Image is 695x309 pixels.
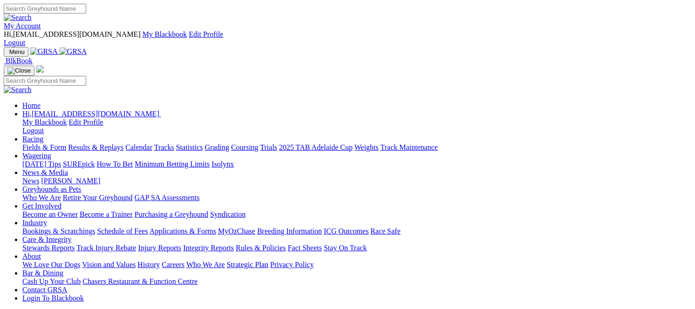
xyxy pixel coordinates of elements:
a: How To Bet [97,160,133,168]
a: Become an Owner [22,210,78,218]
a: BlkBook [4,57,33,65]
a: Edit Profile [189,30,223,38]
a: Privacy Policy [270,261,314,269]
a: Race Safe [370,227,400,235]
div: Care & Integrity [22,244,691,252]
a: Bookings & Scratchings [22,227,95,235]
a: Edit Profile [69,118,103,126]
a: Purchasing a Greyhound [135,210,208,218]
a: Become a Trainer [80,210,133,218]
a: Results & Replays [68,143,123,151]
a: Breeding Information [257,227,322,235]
img: logo-grsa-white.png [36,65,44,73]
img: Search [4,86,32,94]
button: Toggle navigation [4,47,28,57]
a: Track Injury Rebate [76,244,136,252]
a: Isolynx [211,160,234,168]
a: [DATE] Tips [22,160,61,168]
a: Injury Reports [138,244,181,252]
div: Hi,[EMAIL_ADDRESS][DOMAIN_NAME] [22,118,691,135]
a: History [137,261,160,269]
a: Hi,[EMAIL_ADDRESS][DOMAIN_NAME] [22,110,161,118]
a: Get Involved [22,202,61,210]
a: ICG Outcomes [324,227,368,235]
a: Weights [354,143,379,151]
a: Fact Sheets [288,244,322,252]
a: Vision and Values [82,261,136,269]
a: News & Media [22,168,68,176]
a: Login To Blackbook [22,294,84,302]
div: News & Media [22,177,691,185]
a: SUREpick [63,160,95,168]
span: BlkBook [6,57,33,65]
a: Minimum Betting Limits [135,160,210,168]
a: Track Maintenance [381,143,438,151]
a: Stewards Reports [22,244,75,252]
a: Racing [22,135,43,143]
div: Greyhounds as Pets [22,194,691,202]
input: Search [4,4,86,13]
a: My Blackbook [22,118,67,126]
input: Search [4,76,86,86]
a: Logout [22,127,44,134]
a: Greyhounds as Pets [22,185,81,193]
div: Wagering [22,160,691,168]
div: About [22,261,691,269]
a: Care & Integrity [22,235,72,243]
a: Cash Up Your Club [22,277,81,285]
a: Applications & Forms [150,227,216,235]
button: Toggle navigation [4,66,34,76]
img: GRSA [30,47,58,56]
a: Tracks [154,143,174,151]
a: Statistics [176,143,203,151]
div: Bar & Dining [22,277,691,286]
span: Hi, [EMAIL_ADDRESS][DOMAIN_NAME] [4,30,141,38]
a: We Love Our Dogs [22,261,80,269]
a: Strategic Plan [227,261,268,269]
a: Stay On Track [324,244,367,252]
span: Hi, [EMAIL_ADDRESS][DOMAIN_NAME] [22,110,159,118]
a: News [22,177,39,185]
a: Retire Your Greyhound [63,194,133,202]
a: Fields & Form [22,143,66,151]
a: 2025 TAB Adelaide Cup [279,143,353,151]
a: Integrity Reports [183,244,234,252]
a: Logout [4,39,25,47]
a: Trials [260,143,277,151]
a: My Blackbook [143,30,187,38]
a: Chasers Restaurant & Function Centre [82,277,198,285]
a: Grading [205,143,229,151]
a: Home [22,101,41,109]
a: Who We Are [22,194,61,202]
a: Who We Are [186,261,225,269]
a: Careers [162,261,184,269]
div: My Account [4,30,691,47]
a: Bar & Dining [22,269,63,277]
a: About [22,252,41,260]
a: Schedule of Fees [97,227,148,235]
a: Rules & Policies [236,244,286,252]
span: Menu [9,48,25,55]
a: Wagering [22,152,51,160]
img: Search [4,13,32,22]
a: GAP SA Assessments [135,194,200,202]
a: MyOzChase [218,227,255,235]
img: GRSA [60,47,87,56]
a: Syndication [210,210,245,218]
div: Industry [22,227,691,235]
a: Contact GRSA [22,286,67,294]
div: Racing [22,143,691,152]
a: Coursing [231,143,259,151]
div: Get Involved [22,210,691,219]
a: My Account [4,22,41,30]
a: Calendar [125,143,152,151]
img: Close [7,67,31,74]
a: Industry [22,219,47,227]
a: [PERSON_NAME] [41,177,100,185]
